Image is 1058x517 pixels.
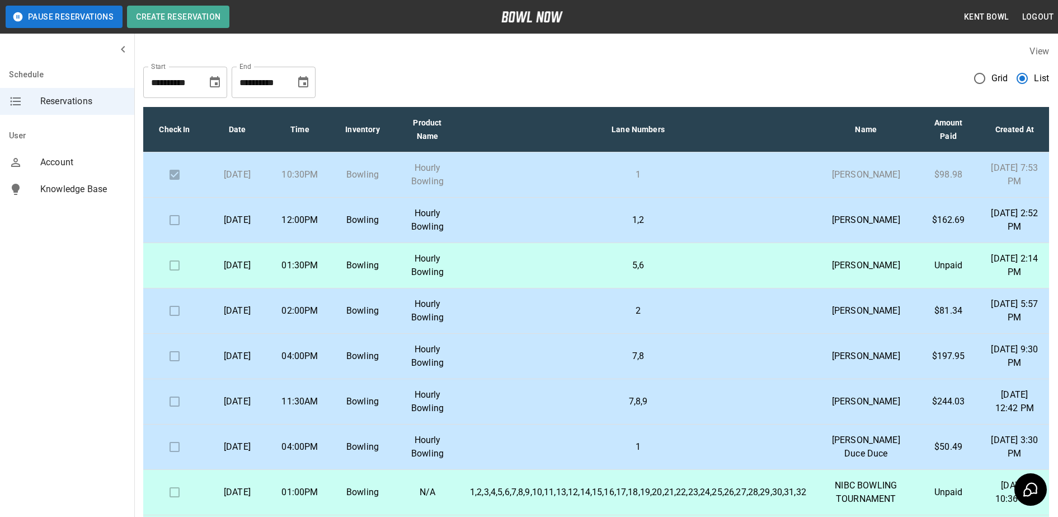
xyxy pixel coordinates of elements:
p: 01:30PM [278,259,322,272]
button: Create Reservation [127,6,229,28]
th: Lane Numbers [461,107,815,152]
p: 7,8,9 [470,395,806,408]
span: Reservations [40,95,125,108]
p: [DATE] [215,168,260,181]
th: Time [269,107,331,152]
p: [PERSON_NAME] [824,168,908,181]
th: Name [815,107,917,152]
p: 04:00PM [278,440,322,454]
th: Inventory [331,107,394,152]
p: Hourly Bowling [403,297,452,324]
span: Grid [991,72,1008,85]
p: [PERSON_NAME] [824,213,908,227]
p: [PERSON_NAME] [824,395,908,408]
p: N/A [403,486,452,499]
p: $162.69 [926,213,971,227]
p: Bowling [340,213,385,227]
button: Pause Reservations [6,6,123,28]
p: 11:30AM [278,395,322,408]
p: [DATE] [215,213,260,227]
p: Hourly Bowling [403,252,452,279]
p: 02:00PM [278,304,322,318]
p: NIBC BOWLING TOURNAMENT [824,479,908,506]
p: [PERSON_NAME] [824,304,908,318]
p: Bowling [340,350,385,363]
p: 12:00PM [278,213,322,227]
button: Logout [1018,7,1058,27]
p: [DATE] 2:14 PM [989,252,1040,279]
p: [DATE] 12:42 PM [989,388,1040,415]
p: [PERSON_NAME] [824,259,908,272]
p: 01:00PM [278,486,322,499]
span: List [1034,72,1049,85]
p: $197.95 [926,350,971,363]
p: [DATE] [215,259,260,272]
p: Bowling [340,168,385,181]
p: [DATE] [215,350,260,363]
p: 7,8 [470,350,806,363]
p: [DATE] [215,486,260,499]
img: logo [501,11,563,22]
p: [DATE] 10:36 AM [989,479,1040,506]
p: Bowling [340,304,385,318]
p: 04:00PM [278,350,322,363]
th: Created At [980,107,1049,152]
p: 5,6 [470,259,806,272]
button: Choose date, selected date is Sep 26, 2025 [204,71,226,94]
p: [DATE] [215,440,260,454]
p: Bowling [340,395,385,408]
p: $50.49 [926,440,971,454]
th: Product Name [394,107,461,152]
p: [DATE] 2:52 PM [989,207,1040,234]
button: Kent Bowl [960,7,1013,27]
p: [PERSON_NAME] [824,350,908,363]
p: [DATE] [215,304,260,318]
p: [DATE] [215,395,260,408]
p: $81.34 [926,304,971,318]
p: 1 [470,168,806,181]
span: Knowledge Base [40,183,125,196]
p: 1,2 [470,213,806,227]
span: Account [40,156,125,169]
label: View [1029,46,1049,57]
th: Amount Paid [917,107,980,152]
p: Bowling [340,440,385,454]
p: Bowling [340,486,385,499]
p: Hourly Bowling [403,161,452,188]
p: Hourly Bowling [403,343,452,370]
p: Unpaid [926,259,971,272]
p: Hourly Bowling [403,388,452,415]
p: Hourly Bowling [403,434,452,460]
p: 1,2,3,4,5,6,7,8,9,10,11,13,12,14,15,16,17,18,19,20,21,22,23,24,25,26,27,28,29,30,31,32 [470,486,806,499]
p: $244.03 [926,395,971,408]
p: $98.98 [926,168,971,181]
button: Choose date, selected date is Oct 26, 2025 [292,71,314,94]
p: 2 [470,304,806,318]
p: [DATE] 9:30 PM [989,343,1040,370]
p: [PERSON_NAME] Duce Duce [824,434,908,460]
p: [DATE] 7:53 PM [989,161,1040,188]
th: Date [206,107,269,152]
th: Check In [143,107,206,152]
p: [DATE] 3:30 PM [989,434,1040,460]
p: [DATE] 5:57 PM [989,297,1040,324]
p: Hourly Bowling [403,207,452,234]
p: Unpaid [926,486,971,499]
p: Bowling [340,259,385,272]
p: 1 [470,440,806,454]
p: 10:30PM [278,168,322,181]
